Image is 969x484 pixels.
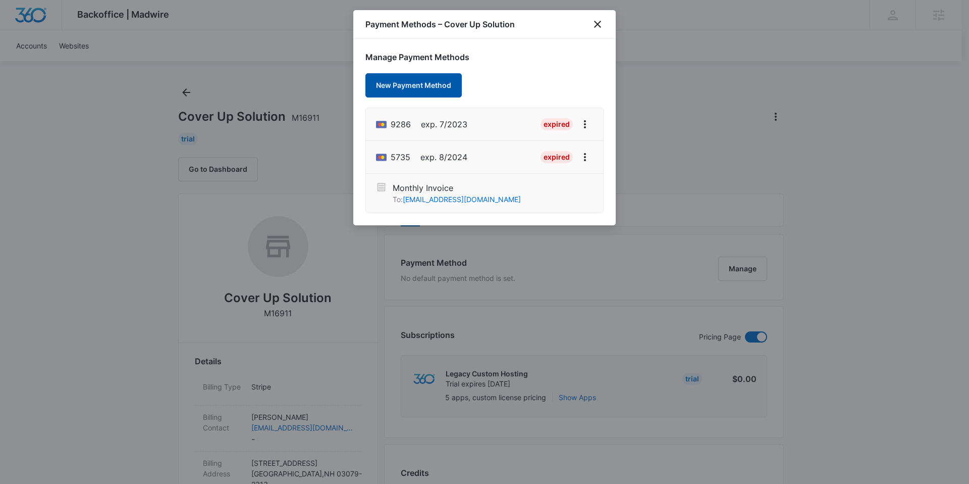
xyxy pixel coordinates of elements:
[541,118,573,130] div: Expired
[541,151,573,163] div: Expired
[393,182,521,194] p: Monthly Invoice
[365,73,462,98] button: New Payment Method
[577,116,593,132] button: View More
[420,151,467,163] span: exp. 8/2024
[391,118,411,130] span: Mastercard ending with
[391,151,410,163] span: Mastercard ending with
[365,51,604,63] h1: Manage Payment Methods
[591,18,604,30] button: close
[393,194,521,205] p: To:
[577,149,593,165] button: View More
[421,118,467,130] span: exp. 7/2023
[365,18,515,30] h1: Payment Methods – Cover Up Solution
[403,195,521,204] a: [EMAIL_ADDRESS][DOMAIN_NAME]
